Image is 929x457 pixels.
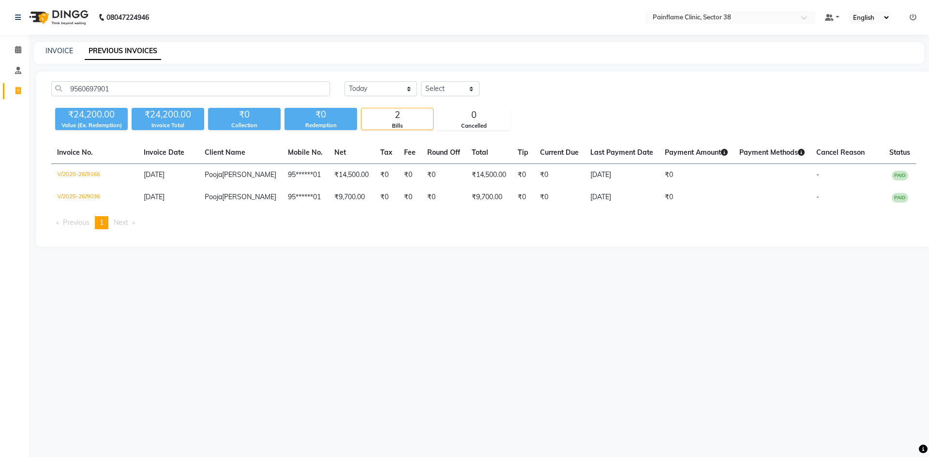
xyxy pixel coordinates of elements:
[208,121,281,130] div: Collection
[51,164,138,187] td: V/2025-26/9166
[114,218,128,227] span: Next
[892,171,908,180] span: PAID
[51,81,330,96] input: Search by Name/Mobile/Email/Invoice No
[892,193,908,203] span: PAID
[421,186,466,208] td: ₹0
[55,108,128,121] div: ₹24,200.00
[534,164,584,187] td: ₹0
[55,121,128,130] div: Value (Ex. Redemption)
[659,186,734,208] td: ₹0
[51,216,916,229] nav: Pagination
[132,121,204,130] div: Invoice Total
[421,164,466,187] td: ₹0
[106,4,149,31] b: 08047224946
[100,218,104,227] span: 1
[205,148,245,157] span: Client Name
[512,186,534,208] td: ₹0
[584,164,659,187] td: [DATE]
[739,148,805,157] span: Payment Methods
[208,108,281,121] div: ₹0
[380,148,392,157] span: Tax
[45,46,73,55] a: INVOICE
[285,121,357,130] div: Redemption
[329,186,375,208] td: ₹9,700.00
[375,186,398,208] td: ₹0
[590,148,653,157] span: Last Payment Date
[51,186,138,208] td: V/2025-26/9036
[512,164,534,187] td: ₹0
[375,164,398,187] td: ₹0
[466,164,512,187] td: ₹14,500.00
[404,148,416,157] span: Fee
[334,148,346,157] span: Net
[466,186,512,208] td: ₹9,700.00
[144,148,184,157] span: Invoice Date
[816,148,865,157] span: Cancel Reason
[889,148,910,157] span: Status
[438,122,509,130] div: Cancelled
[540,148,579,157] span: Current Due
[205,192,222,201] span: Pooja
[584,186,659,208] td: [DATE]
[288,148,323,157] span: Mobile No.
[285,108,357,121] div: ₹0
[361,122,433,130] div: Bills
[25,4,91,31] img: logo
[222,170,276,179] span: [PERSON_NAME]
[816,170,819,179] span: -
[361,108,433,122] div: 2
[427,148,460,157] span: Round Off
[438,108,509,122] div: 0
[329,164,375,187] td: ₹14,500.00
[63,218,90,227] span: Previous
[144,192,165,201] span: [DATE]
[222,192,276,201] span: [PERSON_NAME]
[659,164,734,187] td: ₹0
[205,170,222,179] span: Pooja
[816,192,819,201] span: -
[398,164,421,187] td: ₹0
[85,43,161,60] a: PREVIOUS INVOICES
[144,170,165,179] span: [DATE]
[132,108,204,121] div: ₹24,200.00
[518,148,528,157] span: Tip
[472,148,488,157] span: Total
[534,186,584,208] td: ₹0
[57,148,93,157] span: Invoice No.
[398,186,421,208] td: ₹0
[665,148,728,157] span: Payment Amount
